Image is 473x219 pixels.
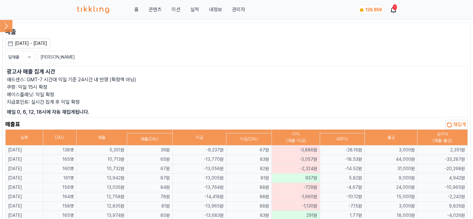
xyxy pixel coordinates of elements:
td: 12,835원 [76,202,127,211]
td: -2,242원 [417,192,468,202]
th: 순이익 (매출-출금) [417,130,468,145]
th: ARPU [320,133,365,145]
td: 9,835원 [417,202,468,211]
th: 출금 [365,130,417,145]
td: 9,000원 [365,174,417,183]
td: 67원 [226,145,271,155]
td: [DATE] [6,183,43,192]
button: [DATE] - [DATE] [5,39,50,48]
td: [DATE] [6,145,43,155]
th: 지급 [172,130,226,145]
td: -13,056원 [172,164,226,174]
td: 158명 [43,202,76,211]
p: 쿠팡: 익일 15시 확정 [7,83,466,91]
p: 에이스플래닛: 익일 확정 [7,91,466,98]
td: 65원 [127,155,172,164]
td: -28.16원 [320,145,365,155]
span: 재집계 [453,121,466,127]
td: 5.82원 [320,174,365,183]
td: -3,057원 [271,155,320,164]
td: [DATE] [6,164,43,174]
p: 애드센스: GMT-7 시간대 익일 기준 24시간 내 반영 (확정액 아님) [7,76,466,83]
span: 129,859 [365,7,382,12]
p: 지급포인트: 실시간 집계 후 익일 확정 [7,98,466,106]
td: 88원 [226,192,271,202]
td: -18.53원 [320,155,365,164]
td: -14,418원 [172,192,226,202]
th: 이익 (매출-지급) [271,130,320,145]
td: -2,324원 [271,164,320,174]
a: 관리자 [232,6,245,13]
th: 매출 [76,130,127,145]
td: 24,000원 [365,183,417,192]
td: -13,005원 [172,174,226,183]
td: -13,770원 [172,155,226,164]
p: 매일 0, 6, 12, 18시에 자동 재집계됩니다. [7,108,466,116]
td: 87원 [127,174,172,183]
td: 83원 [226,155,271,164]
td: -729원 [271,183,320,192]
th: 지급/DAU [226,133,271,145]
td: 39원 [127,145,172,155]
button: 미션 [171,6,180,13]
td: 161명 [43,174,76,183]
td: -9,237원 [172,145,226,155]
button: 일매출 [5,51,35,63]
a: 1 [391,6,396,13]
td: 160명 [43,164,76,174]
td: 5,351원 [76,145,127,155]
td: -7.15원 [320,202,365,211]
td: 4,942원 [417,174,468,183]
td: -4.67원 [320,183,365,192]
th: 날짜 [6,130,43,145]
a: 실적 [190,6,199,13]
td: 937원 [271,174,320,183]
td: [DATE] [6,174,43,183]
td: 15,000원 [365,192,417,202]
td: 3,000원 [365,202,417,211]
td: -13,965원 [172,202,226,211]
div: [DATE] - [DATE] [15,40,47,47]
td: 2,351원 [417,145,468,155]
td: 82원 [226,164,271,174]
td: 10,713원 [76,155,127,164]
td: [DATE] [6,202,43,211]
td: [DATE] [6,155,43,164]
td: 165명 [43,155,76,164]
button: 재집계 [445,120,468,129]
td: 88원 [226,183,271,192]
td: [DATE] [6,192,43,202]
h2: 매출표 [5,120,20,129]
td: 156명 [43,183,76,192]
td: 13,942원 [76,174,127,183]
td: -33,287원 [417,155,468,164]
p: 매출 [5,27,468,36]
a: 콘텐츠 [148,6,161,13]
td: 84원 [127,183,172,192]
td: -20,268원 [417,164,468,174]
div: 1 [393,4,397,10]
td: 31,000원 [365,164,417,174]
td: -3,886원 [271,145,320,155]
td: 78원 [127,192,172,202]
td: 164명 [43,192,76,202]
img: coin [359,7,364,12]
td: -14.52원 [320,164,365,174]
td: 13,035원 [76,183,127,192]
a: 홈 [134,6,138,13]
td: 81원 [226,174,271,183]
td: -1,660원 [271,192,320,202]
td: 81원 [127,202,172,211]
a: 내정보 [209,6,222,13]
td: 3,000원 [365,145,417,155]
th: DAU [43,130,76,145]
td: 10,732원 [76,164,127,174]
td: 67원 [127,164,172,174]
td: 88원 [226,202,271,211]
th: 매출/DAU [127,133,172,145]
p: 광고사 매출 집계 시간 [7,67,466,76]
td: -10,965원 [417,183,468,192]
td: 138명 [43,145,76,155]
td: -1,130원 [271,202,320,211]
td: 12,758원 [76,192,127,202]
